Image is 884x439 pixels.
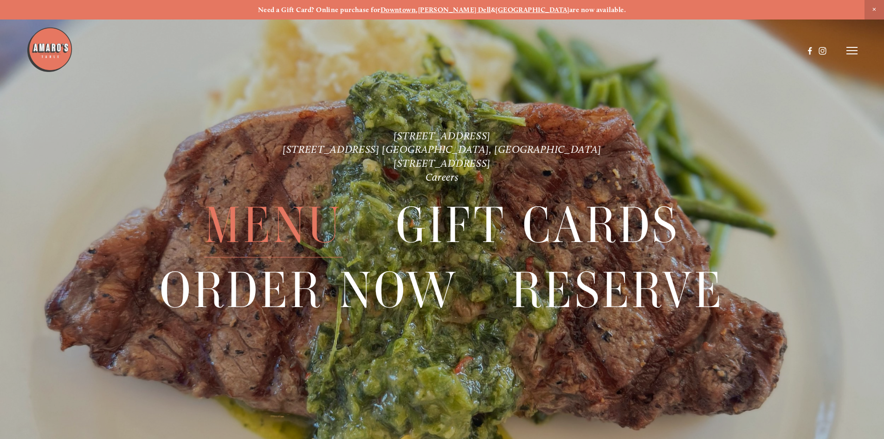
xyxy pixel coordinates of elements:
a: Reserve [511,258,724,322]
span: Gift Cards [396,194,680,258]
a: [PERSON_NAME] Dell [418,6,491,14]
strong: Need a Gift Card? Online purchase for [258,6,381,14]
img: Amaro's Table [26,26,73,73]
a: Careers [426,171,459,183]
a: Order Now [160,258,458,322]
a: [STREET_ADDRESS] [394,130,490,142]
strong: , [416,6,418,14]
strong: are now available. [569,6,626,14]
a: Gift Cards [396,194,680,257]
a: Menu [204,194,342,257]
strong: & [491,6,496,14]
span: Menu [204,194,342,258]
a: Downtown [381,6,416,14]
a: [STREET_ADDRESS] [394,157,490,170]
a: [STREET_ADDRESS] [GEOGRAPHIC_DATA], [GEOGRAPHIC_DATA] [283,143,601,156]
a: [GEOGRAPHIC_DATA] [496,6,569,14]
